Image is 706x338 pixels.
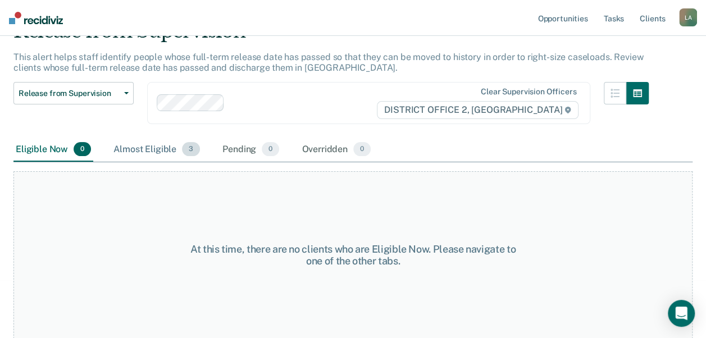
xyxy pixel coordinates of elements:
span: 3 [182,142,200,157]
div: Overridden0 [299,138,373,162]
div: At this time, there are no clients who are Eligible Now. Please navigate to one of the other tabs. [184,243,523,267]
span: 0 [262,142,279,157]
button: LA [679,8,697,26]
div: Almost Eligible3 [111,138,202,162]
img: Recidiviz [9,12,63,24]
div: Eligible Now0 [13,138,93,162]
button: Release from Supervision [13,82,134,104]
span: 0 [74,142,91,157]
div: L A [679,8,697,26]
span: Release from Supervision [19,89,120,98]
div: Clear supervision officers [481,87,576,97]
div: Open Intercom Messenger [668,300,695,327]
span: DISTRICT OFFICE 2, [GEOGRAPHIC_DATA] [377,101,579,119]
div: Pending0 [220,138,281,162]
span: 0 [353,142,371,157]
p: This alert helps staff identify people whose full-term release date has passed so that they can b... [13,52,643,73]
